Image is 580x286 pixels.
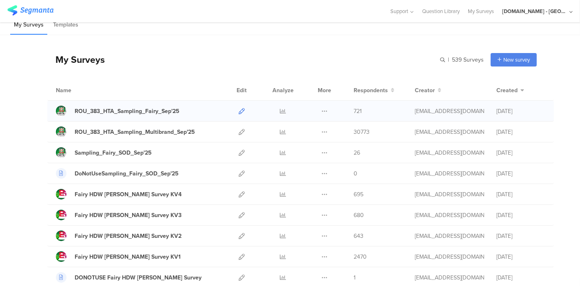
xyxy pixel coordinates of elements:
[7,5,53,16] img: segmanta logo
[354,190,363,199] span: 695
[496,232,545,240] div: [DATE]
[75,169,179,178] div: DoNotUseSampling_Fairy_SOD_Sep'25
[354,107,362,115] span: 721
[415,149,484,157] div: gheorghe.a.4@pg.com
[354,211,364,219] span: 680
[75,128,195,136] div: ROU_383_HTA_Sampling_Multibrand_Sep'25
[415,232,484,240] div: gheorghe.a.4@pg.com
[415,169,484,178] div: gheorghe.a.4@pg.com
[75,190,182,199] div: Fairy HDW Zenon Survey KV4
[496,86,518,95] span: Created
[354,232,363,240] span: 643
[56,106,179,116] a: ROU_383_HTA_Sampling_Fairy_Sep'25
[447,55,450,64] span: |
[47,53,105,67] div: My Surveys
[496,190,545,199] div: [DATE]
[415,273,484,282] div: gheorghe.a.4@pg.com
[496,149,545,157] div: [DATE]
[354,273,356,282] span: 1
[49,16,82,35] li: Templates
[496,128,545,136] div: [DATE]
[56,210,182,220] a: Fairy HDW [PERSON_NAME] Survey KV3
[415,128,484,136] div: gheorghe.a.4@pg.com
[56,189,182,200] a: Fairy HDW [PERSON_NAME] Survey KV4
[75,211,182,219] div: Fairy HDW Zenon Survey KV3
[56,86,105,95] div: Name
[75,107,179,115] div: ROU_383_HTA_Sampling_Fairy_Sep'25
[496,169,545,178] div: [DATE]
[75,253,181,261] div: Fairy HDW Zenon Survey KV1
[56,272,201,283] a: DONOTUSE Fairy HDW [PERSON_NAME] Survey
[354,169,357,178] span: 0
[452,55,484,64] span: 539 Surveys
[415,107,484,115] div: gheorghe.a.4@pg.com
[75,149,152,157] div: Sampling_Fairy_SOD_Sep'25
[316,80,333,100] div: More
[56,168,179,179] a: DoNotUseSampling_Fairy_SOD_Sep'25
[496,107,545,115] div: [DATE]
[354,149,360,157] span: 26
[415,190,484,199] div: gheorghe.a.4@pg.com
[354,128,370,136] span: 30773
[354,86,394,95] button: Respondents
[496,211,545,219] div: [DATE]
[415,86,435,95] span: Creator
[354,253,367,261] span: 2470
[502,7,567,15] div: [DOMAIN_NAME] - [GEOGRAPHIC_DATA]
[233,80,250,100] div: Edit
[415,253,484,261] div: gheorghe.a.4@pg.com
[503,56,530,64] span: New survey
[496,86,524,95] button: Created
[56,126,195,137] a: ROU_383_HTA_Sampling_Multibrand_Sep'25
[415,86,441,95] button: Creator
[56,147,152,158] a: Sampling_Fairy_SOD_Sep'25
[75,273,201,282] div: DONOTUSE Fairy HDW Zenon Survey
[354,86,388,95] span: Respondents
[496,253,545,261] div: [DATE]
[496,273,545,282] div: [DATE]
[271,80,295,100] div: Analyze
[75,232,182,240] div: Fairy HDW Zenon Survey KV2
[415,211,484,219] div: gheorghe.a.4@pg.com
[56,231,182,241] a: Fairy HDW [PERSON_NAME] Survey KV2
[10,16,47,35] li: My Surveys
[56,251,181,262] a: Fairy HDW [PERSON_NAME] Survey KV1
[391,7,409,15] span: Support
